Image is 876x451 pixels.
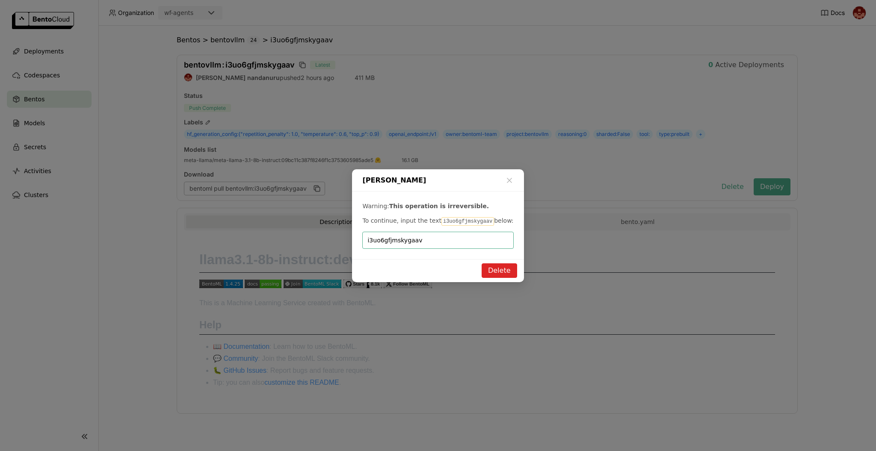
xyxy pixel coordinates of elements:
[352,169,524,192] div: [PERSON_NAME]
[389,203,489,209] b: This operation is irreversible.
[352,169,524,282] div: dialog
[494,217,513,224] span: below:
[362,217,441,224] span: To continue, input the text
[362,203,389,209] span: Warning:
[482,263,517,278] button: Delete
[441,217,494,226] code: i3uo6gfjmskygaav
